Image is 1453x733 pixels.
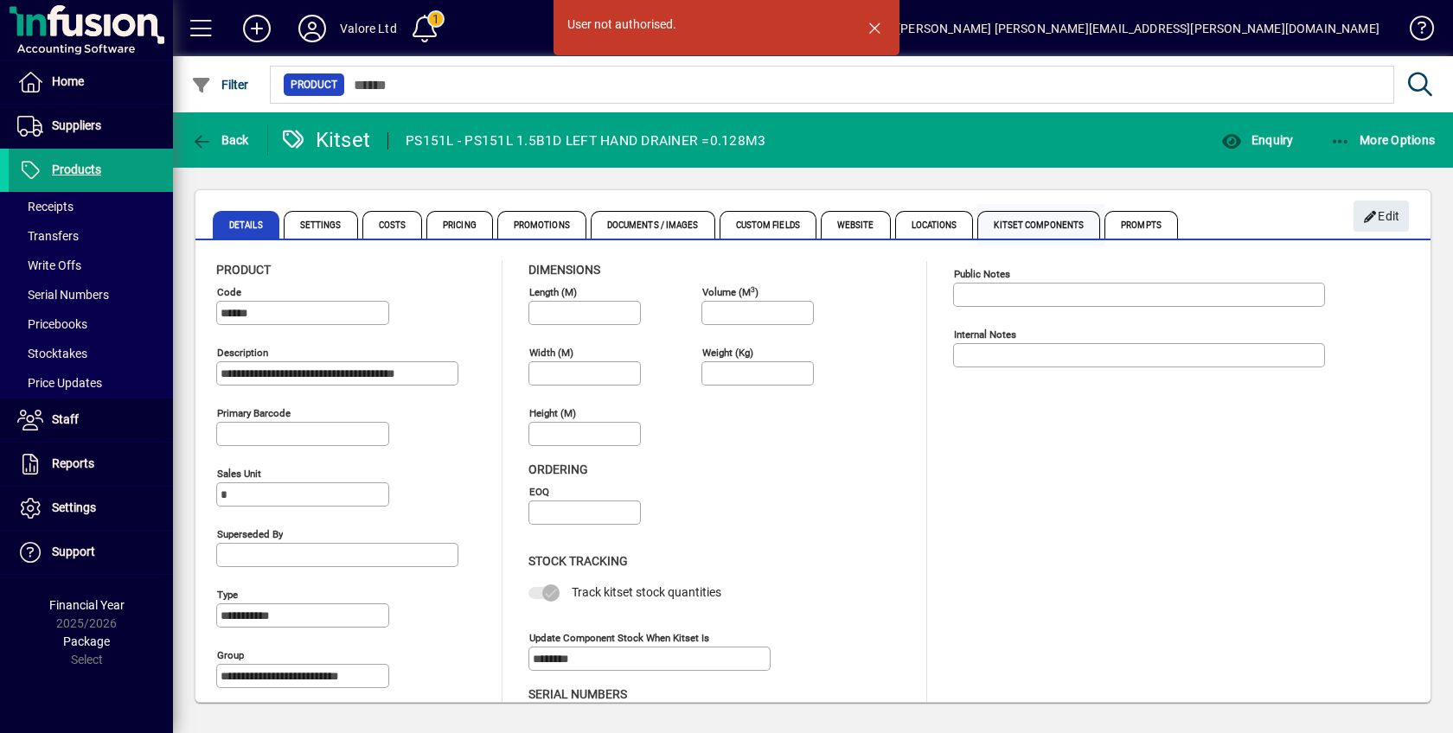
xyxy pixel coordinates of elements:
span: Package [63,634,110,648]
a: Write Offs [9,251,173,280]
span: Prompts [1104,211,1178,239]
span: Ordering [528,462,588,476]
a: Serial Numbers [9,280,173,309]
span: Documents / Images [591,211,715,239]
span: Receipts [17,200,74,214]
span: Locations [895,211,974,239]
mat-label: Update component stock when kitset is [529,631,709,643]
div: Valore Ltd [340,15,397,42]
a: Receipts [9,192,173,221]
span: Back [191,133,249,147]
span: Filter [191,78,249,92]
span: Serial Numbers [17,288,109,302]
span: Costs [362,211,423,239]
a: Staff [9,398,173,442]
a: Stocktakes [9,339,173,368]
span: Product [291,76,337,93]
button: Edit [1354,201,1409,232]
span: Staff [52,412,79,426]
span: Website [821,211,891,239]
a: Suppliers [9,105,173,148]
button: Add [229,13,285,44]
div: Kitset [281,126,371,154]
a: Pricebooks [9,309,173,339]
mat-label: EOQ [529,486,549,498]
span: Dimensions [528,263,600,277]
mat-label: Sales unit [217,468,261,480]
span: Home [52,74,84,88]
span: Promotions [497,211,586,239]
span: Reports [52,456,94,470]
mat-label: Volume (m ) [702,286,759,298]
span: Track kitset stock quantities [572,585,721,599]
mat-label: Primary barcode [217,407,291,419]
mat-label: Width (m) [529,347,573,359]
a: Reports [9,443,173,486]
mat-label: Height (m) [529,407,576,419]
mat-label: Code [217,286,241,298]
div: [PERSON_NAME] [PERSON_NAME][EMAIL_ADDRESS][PERSON_NAME][DOMAIN_NAME] [897,15,1379,42]
button: Profile [285,13,340,44]
button: Back [187,124,253,156]
a: Knowledge Base [1397,3,1431,60]
span: Product [216,263,271,277]
span: Details [213,211,279,239]
mat-label: Length (m) [529,286,577,298]
span: More Options [1330,133,1436,147]
span: Support [52,545,95,558]
span: Write Offs [17,258,81,272]
a: Support [9,531,173,574]
span: Settings [52,500,96,514]
div: PS151L - PS151L 1.5B1D LEFT HAND DRAINER =0.128M3 [406,127,765,155]
a: Home [9,61,173,104]
mat-label: Group [217,649,244,661]
span: Edit [1363,202,1400,231]
app-page-header-button: Back [173,124,268,156]
span: Enquiry [1221,133,1293,147]
mat-label: Type [217,589,238,601]
span: Transfers [17,229,79,243]
span: Serial Numbers [528,687,627,701]
span: Pricing [426,211,493,239]
span: Financial Year [49,598,125,612]
a: Price Updates [9,368,173,398]
span: Suppliers [52,118,101,132]
button: More Options [1326,124,1440,156]
mat-label: Superseded by [217,528,283,540]
span: Price Updates [17,376,102,390]
a: Transfers [9,221,173,251]
span: Settings [284,211,358,239]
mat-label: Weight (Kg) [702,347,753,359]
button: Filter [187,69,253,100]
span: Stocktakes [17,347,87,360]
span: Pricebooks [17,317,87,331]
mat-label: Description [217,347,268,359]
a: Settings [9,487,173,530]
span: Stock Tracking [528,554,628,568]
span: Custom Fields [720,211,816,239]
mat-label: Internal Notes [954,328,1016,341]
span: Kitset Components [977,211,1100,239]
span: Products [52,163,101,176]
sup: 3 [751,284,755,293]
mat-label: Public Notes [954,268,1010,280]
button: Enquiry [1217,124,1297,156]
